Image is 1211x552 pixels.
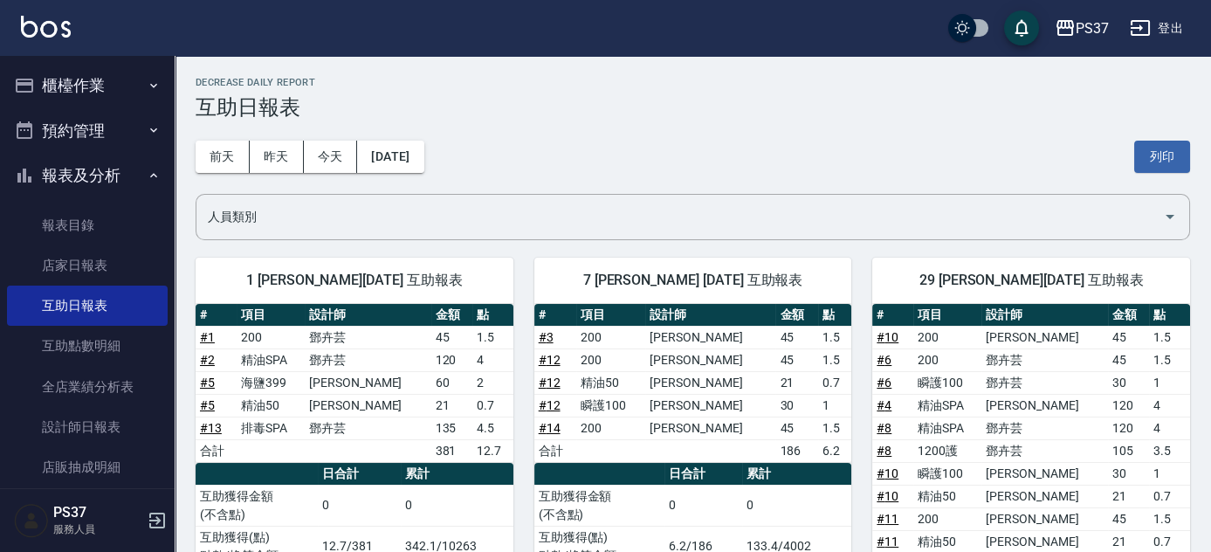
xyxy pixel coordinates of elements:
[1149,417,1190,439] td: 4
[14,503,49,538] img: Person
[1108,348,1149,371] td: 45
[431,371,472,394] td: 60
[981,394,1108,417] td: [PERSON_NAME]
[7,367,168,407] a: 全店業績分析表
[534,485,664,526] td: 互助獲得金額 (不含點)
[818,348,851,371] td: 1.5
[217,272,492,289] span: 1 [PERSON_NAME][DATE] 互助報表
[818,439,851,462] td: 6.2
[431,348,472,371] td: 120
[818,326,851,348] td: 1.5
[21,16,71,38] img: Logo
[775,394,818,417] td: 30
[1149,348,1190,371] td: 1.5
[981,439,1108,462] td: 鄧卉芸
[913,417,981,439] td: 精油SPA
[775,371,818,394] td: 21
[1156,203,1184,231] button: Open
[664,485,742,526] td: 0
[472,304,513,327] th: 點
[237,394,305,417] td: 精油50
[576,371,645,394] td: 精油50
[318,463,401,486] th: 日合計
[913,507,981,530] td: 200
[237,348,305,371] td: 精油SPA
[7,153,168,198] button: 報表及分析
[305,348,431,371] td: 鄧卉芸
[981,485,1108,507] td: [PERSON_NAME]
[237,371,305,394] td: 海鹽399
[431,394,472,417] td: 21
[913,304,981,327] th: 項目
[431,326,472,348] td: 45
[1149,371,1190,394] td: 1
[775,439,818,462] td: 186
[304,141,358,173] button: 今天
[775,326,818,348] td: 45
[981,507,1108,530] td: [PERSON_NAME]
[1123,12,1190,45] button: 登出
[818,417,851,439] td: 1.5
[237,304,305,327] th: 項目
[877,376,891,390] a: #6
[645,326,775,348] td: [PERSON_NAME]
[200,376,215,390] a: #5
[664,463,742,486] th: 日合計
[877,466,898,480] a: #10
[576,394,645,417] td: 瞬護100
[203,202,1156,232] input: 人員名稱
[1108,304,1149,327] th: 金額
[472,417,513,439] td: 4.5
[1149,326,1190,348] td: 1.5
[7,447,168,487] a: 店販抽成明細
[877,353,891,367] a: #6
[1108,371,1149,394] td: 30
[576,348,645,371] td: 200
[401,463,513,486] th: 累計
[53,504,142,521] h5: PS37
[7,245,168,286] a: 店家日報表
[775,304,818,327] th: 金額
[431,417,472,439] td: 135
[1149,304,1190,327] th: 點
[576,304,645,327] th: 項目
[318,485,401,526] td: 0
[539,330,554,344] a: #3
[913,462,981,485] td: 瞬護100
[981,304,1108,327] th: 設計師
[981,462,1108,485] td: [PERSON_NAME]
[534,304,852,463] table: a dense table
[742,463,851,486] th: 累計
[555,272,831,289] span: 7 [PERSON_NAME] [DATE] 互助報表
[981,348,1108,371] td: 鄧卉芸
[539,421,561,435] a: #14
[534,439,577,462] td: 合計
[472,348,513,371] td: 4
[877,421,891,435] a: #8
[742,485,851,526] td: 0
[1149,462,1190,485] td: 1
[981,371,1108,394] td: 鄧卉芸
[472,326,513,348] td: 1.5
[877,398,891,412] a: #4
[877,535,898,549] a: #11
[1004,10,1039,45] button: save
[913,371,981,394] td: 瞬護100
[818,304,851,327] th: 點
[200,330,215,344] a: #1
[645,348,775,371] td: [PERSON_NAME]
[645,304,775,327] th: 設計師
[472,394,513,417] td: 0.7
[576,417,645,439] td: 200
[7,63,168,108] button: 櫃檯作業
[196,439,237,462] td: 合計
[357,141,423,173] button: [DATE]
[250,141,304,173] button: 昨天
[1149,507,1190,530] td: 1.5
[196,141,250,173] button: 前天
[539,376,561,390] a: #12
[913,326,981,348] td: 200
[305,371,431,394] td: [PERSON_NAME]
[200,398,215,412] a: #5
[1149,394,1190,417] td: 4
